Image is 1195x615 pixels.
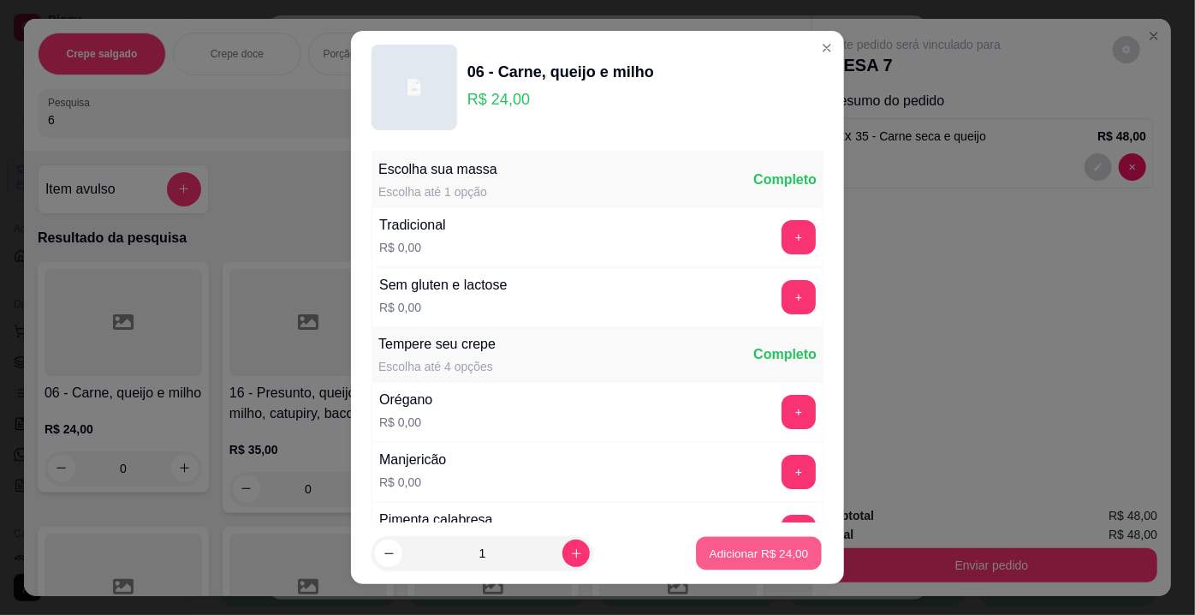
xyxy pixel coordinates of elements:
[378,183,497,200] div: Escolha até 1 opção
[379,474,446,491] p: R$ 0,00
[379,450,446,470] div: Manjericão
[696,537,822,570] button: Adicionar R$ 24,00
[378,334,496,355] div: Tempere seu crepe
[467,60,654,84] div: 06 - Carne, queijo e milho
[782,515,816,549] button: add
[379,215,446,236] div: Tradicional
[710,545,809,561] p: Adicionar R$ 24,00
[378,159,497,180] div: Escolha sua massa
[379,239,446,256] p: R$ 0,00
[782,280,816,314] button: add
[753,170,817,190] div: Completo
[562,540,590,567] button: increase-product-quantity
[379,414,432,431] p: R$ 0,00
[782,395,816,429] button: add
[753,344,817,365] div: Completo
[378,358,496,375] div: Escolha até 4 opções
[467,87,654,111] p: R$ 24,00
[379,275,507,296] div: Sem gluten e lactose
[782,455,816,489] button: add
[379,390,432,410] div: Orégano
[379,299,507,316] p: R$ 0,00
[782,220,816,254] button: add
[375,540,402,567] button: decrease-product-quantity
[379,510,493,530] div: Pimenta calabresa
[813,34,841,62] button: Close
